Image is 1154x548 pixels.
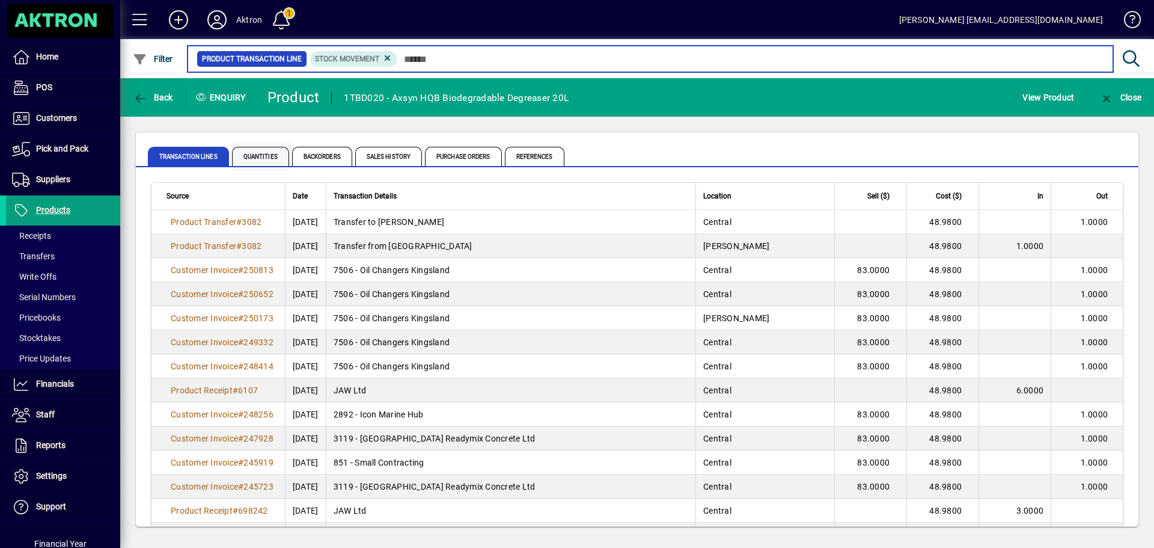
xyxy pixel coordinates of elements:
span: [PERSON_NAME] [703,313,769,323]
a: Support [6,492,120,522]
span: Customer Invoice [171,434,238,443]
span: Customers [36,113,77,123]
a: Customer Invoice#248256 [166,408,278,421]
td: 7506 - Oil Changers Kingsland [326,306,695,330]
span: POS [36,82,52,92]
span: 6.0000 [1016,386,1044,395]
td: [DATE] [285,475,326,499]
button: Profile [198,9,236,31]
td: 83.0000 [834,306,906,330]
td: 7506 - Oil Changers Kingsland [326,282,695,306]
td: 48.9800 [906,378,978,402]
span: 1.0000 [1016,241,1044,251]
span: [PERSON_NAME] [703,241,769,251]
span: View Product [1022,88,1074,107]
span: References [505,147,564,166]
a: Knowledge Base [1115,2,1139,42]
td: 83.0000 [834,354,906,378]
span: Support [36,502,66,511]
app-page-header-button: Close enquiry [1087,87,1154,108]
td: [DATE] [285,426,326,451]
div: Product [267,88,320,107]
span: Transaction Details [334,189,397,203]
td: [DATE] [285,210,326,234]
span: 248256 [243,410,273,419]
a: Customer Invoice#248414 [166,360,278,373]
span: Product Receipt [171,506,233,516]
span: Stock movement [315,55,379,63]
a: Price Updates [6,348,120,369]
span: 1.0000 [1081,313,1108,323]
td: 48.9800 [906,451,978,475]
span: Central [703,289,731,299]
span: Central [703,458,731,467]
span: In [1037,189,1043,203]
span: Settings [36,471,67,481]
span: # [238,434,243,443]
span: Customer Invoice [171,265,238,275]
span: Serial Numbers [12,292,76,302]
td: 7506 - Oil Changers Kingsland [326,258,695,282]
span: 247928 [243,434,273,443]
button: View Product [1019,87,1077,108]
td: [DATE] [285,523,326,547]
span: Customer Invoice [171,362,238,371]
td: [DATE] [285,234,326,258]
td: 2892 - Icon Marine Hub [326,402,695,426]
a: Settings [6,461,120,491]
span: # [238,313,243,323]
span: Financials [36,379,74,389]
span: # [238,362,243,371]
span: Cost ($) [936,189,962,203]
span: 1.0000 [1081,337,1108,347]
td: 83.0000 [834,475,906,499]
td: 48.9800 [906,475,978,499]
button: Add [159,9,198,31]
a: Customer Invoice#249332 [166,336,278,349]
span: Customer Invoice [171,482,238,491]
span: Price Updates [12,354,71,363]
span: Product Transfer [171,217,236,227]
span: Date [293,189,308,203]
td: 83.0000 [834,402,906,426]
td: 48.9800 [906,354,978,378]
span: Close [1099,93,1141,102]
div: Cost ($) [914,189,972,203]
span: # [233,506,238,516]
td: JAW Ltd [326,499,695,523]
a: Customer Invoice#245723 [166,480,278,493]
td: [DATE] [285,306,326,330]
span: Source [166,189,189,203]
span: 1.0000 [1081,289,1108,299]
span: Reports [36,440,66,450]
div: Sell ($) [842,189,900,203]
a: Pricebooks [6,307,120,328]
span: 3.0000 [1016,506,1044,516]
span: 248414 [243,362,273,371]
td: 48.9800 [906,306,978,330]
td: [DATE] [285,402,326,426]
span: 1.0000 [1081,410,1108,419]
span: 245723 [243,482,273,491]
td: [DATE] [285,354,326,378]
a: Customer Invoice#250173 [166,312,278,325]
span: 6107 [238,386,258,395]
button: Filter [130,48,176,70]
span: # [233,386,238,395]
td: 48.9800 [906,426,978,451]
td: Transfer from [GEOGRAPHIC_DATA] [326,234,695,258]
span: # [236,241,242,251]
a: Pick and Pack [6,134,120,164]
div: Location [703,189,827,203]
div: 1TBD020 - Axsyn HQB Biodegradable Degreaser 20L [344,88,569,108]
a: Financials [6,369,120,399]
span: 249332 [243,337,273,347]
span: 250173 [243,313,273,323]
td: [DATE] [285,330,326,354]
span: 250652 [243,289,273,299]
span: Product Transfer [171,241,236,251]
a: Home [6,42,120,72]
td: 7506 - Oil Changers Kingsland [326,330,695,354]
td: 83.0000 [834,451,906,475]
span: Central [703,434,731,443]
